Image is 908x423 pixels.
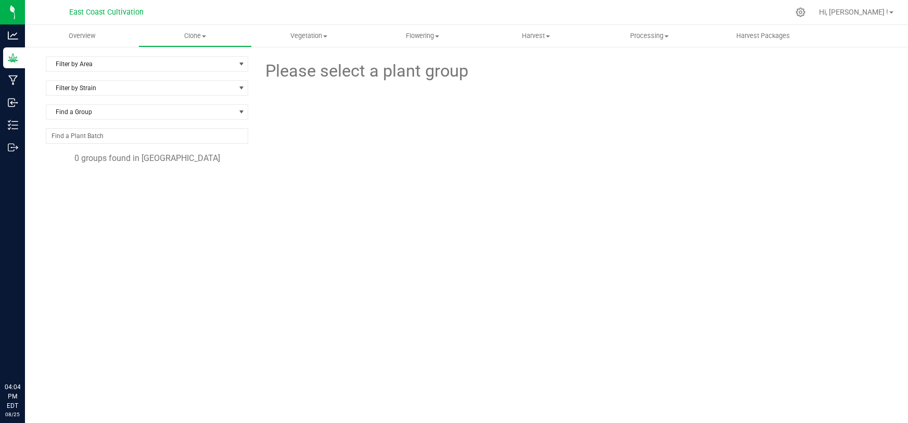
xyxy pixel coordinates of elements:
[8,142,18,153] inline-svg: Outbound
[8,30,18,41] inline-svg: Analytics
[5,410,20,418] p: 08/25
[8,97,18,108] inline-svg: Inbound
[819,8,888,16] span: Hi, [PERSON_NAME] !
[69,8,144,17] span: East Coast Cultivation
[235,57,248,71] span: select
[252,25,365,47] a: Vegetation
[46,81,235,95] span: Filter by Strain
[706,25,820,47] a: Harvest Packages
[722,31,804,41] span: Harvest Packages
[8,53,18,63] inline-svg: Grow
[366,31,479,41] span: Flowering
[593,31,706,41] span: Processing
[46,105,235,119] span: Find a Group
[5,382,20,410] p: 04:04 PM EDT
[794,7,807,17] div: Manage settings
[252,31,365,41] span: Vegetation
[264,58,468,84] span: Please select a plant group
[46,129,248,143] input: NO DATA FOUND
[8,120,18,130] inline-svg: Inventory
[55,31,109,41] span: Overview
[46,152,248,165] div: 0 groups found in [GEOGRAPHIC_DATA]
[479,25,593,47] a: Harvest
[593,25,706,47] a: Processing
[138,25,252,47] a: Clone
[31,338,43,351] iframe: Resource center unread badge
[366,25,479,47] a: Flowering
[10,340,42,371] iframe: Resource center
[139,31,251,41] span: Clone
[8,75,18,85] inline-svg: Manufacturing
[480,31,592,41] span: Harvest
[25,25,138,47] a: Overview
[46,57,235,71] span: Filter by Area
